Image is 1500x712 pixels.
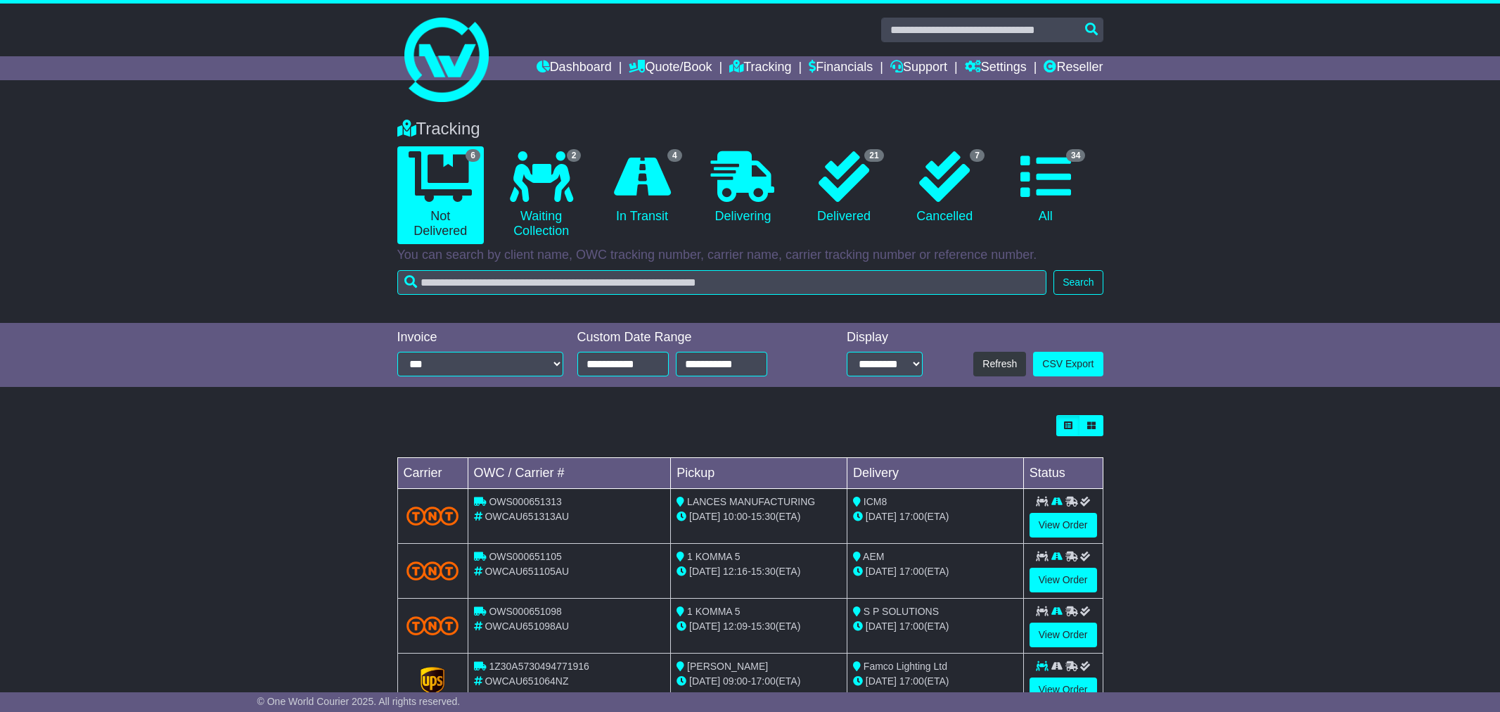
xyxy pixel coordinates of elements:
[729,56,791,80] a: Tracking
[751,621,776,632] span: 15:30
[397,248,1103,263] p: You can search by client name, OWC tracking number, carrier name, carrier tracking number or refe...
[466,149,480,162] span: 6
[677,674,841,689] div: - (ETA)
[723,566,748,577] span: 12:16
[1030,678,1097,702] a: View Order
[853,674,1018,689] div: (ETA)
[397,146,484,244] a: 6 Not Delivered
[723,511,748,522] span: 10:00
[1053,270,1103,295] button: Search
[406,616,459,635] img: TNT_Domestic.png
[489,606,562,617] span: OWS000651098
[1066,149,1085,162] span: 34
[866,511,897,522] span: [DATE]
[700,146,786,229] a: Delivering
[421,667,444,695] img: GetCarrierServiceLogo
[853,509,1018,524] div: (ETA)
[800,146,887,229] a: 21 Delivered
[689,675,720,687] span: [DATE]
[485,566,569,577] span: OWCAU651105AU
[899,621,924,632] span: 17:00
[1023,458,1103,489] td: Status
[406,561,459,580] img: TNT_Domestic.png
[899,566,924,577] span: 17:00
[498,146,584,244] a: 2 Waiting Collection
[751,511,776,522] span: 15:30
[671,458,847,489] td: Pickup
[537,56,612,80] a: Dashboard
[485,621,569,632] span: OWCAU651098AU
[864,606,939,617] span: S P SOLUTIONS
[629,56,712,80] a: Quote/Book
[1044,56,1103,80] a: Reseller
[1002,146,1089,229] a: 34 All
[689,511,720,522] span: [DATE]
[853,564,1018,579] div: (ETA)
[687,661,768,672] span: [PERSON_NAME]
[864,496,887,507] span: ICM8
[687,551,740,562] span: 1 KOMMA 5
[677,619,841,634] div: - (ETA)
[485,511,569,522] span: OWCAU651313AU
[864,661,947,672] span: Famco Lighting Ltd
[973,352,1026,376] button: Refresh
[489,496,562,507] span: OWS000651313
[397,458,468,489] td: Carrier
[567,149,582,162] span: 2
[866,566,897,577] span: [DATE]
[677,564,841,579] div: - (ETA)
[468,458,671,489] td: OWC / Carrier #
[489,551,562,562] span: OWS000651105
[902,146,988,229] a: 7 Cancelled
[1030,568,1097,592] a: View Order
[397,330,563,345] div: Invoice
[863,551,884,562] span: AEM
[390,119,1110,139] div: Tracking
[890,56,947,80] a: Support
[864,149,883,162] span: 21
[598,146,685,229] a: 4 In Transit
[687,606,740,617] span: 1 KOMMA 5
[751,675,776,687] span: 17:00
[689,621,720,632] span: [DATE]
[677,509,841,524] div: - (ETA)
[1030,513,1097,538] a: View Order
[1030,623,1097,647] a: View Order
[577,330,803,345] div: Custom Date Range
[847,458,1023,489] td: Delivery
[485,675,568,687] span: OWCAU651064NZ
[866,675,897,687] span: [DATE]
[723,675,748,687] span: 09:00
[847,330,923,345] div: Display
[406,507,459,526] img: TNT_Domestic.png
[751,566,776,577] span: 15:30
[965,56,1027,80] a: Settings
[667,149,682,162] span: 4
[899,675,924,687] span: 17:00
[866,621,897,632] span: [DATE]
[809,56,873,80] a: Financials
[257,696,461,707] span: © One World Courier 2025. All rights reserved.
[489,661,589,672] span: 1Z30A5730494771916
[899,511,924,522] span: 17:00
[970,149,985,162] span: 7
[1033,352,1103,376] a: CSV Export
[723,621,748,632] span: 12:09
[853,619,1018,634] div: (ETA)
[687,496,815,507] span: LANCES MANUFACTURING
[689,566,720,577] span: [DATE]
